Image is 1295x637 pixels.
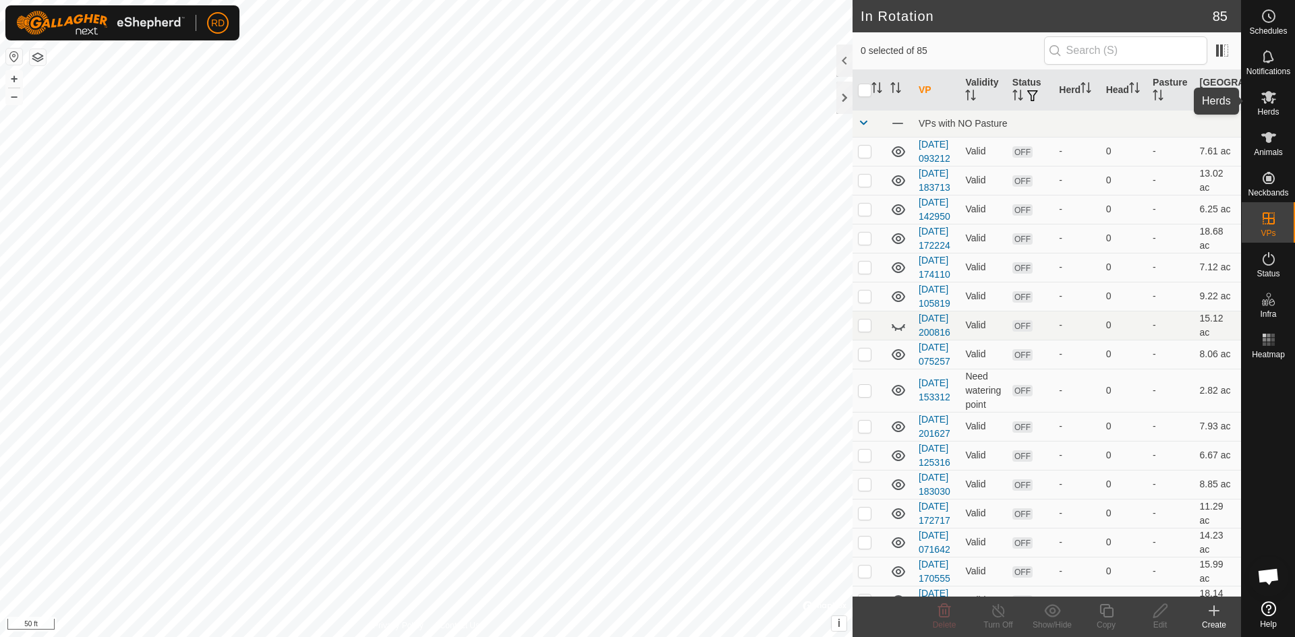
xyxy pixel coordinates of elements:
[6,71,22,87] button: +
[919,414,950,439] a: [DATE] 201627
[919,443,950,468] a: [DATE] 125316
[1195,195,1241,224] td: 6.25 ac
[960,340,1006,369] td: Valid
[1195,499,1241,528] td: 11.29 ac
[1059,448,1095,462] div: -
[960,70,1006,111] th: Validity
[890,84,901,95] p-sorticon: Activate to sort
[1129,84,1140,95] p-sorticon: Activate to sort
[6,49,22,65] button: Reset Map
[16,11,185,35] img: Gallagher Logo
[1260,310,1276,318] span: Infra
[1059,506,1095,520] div: -
[960,499,1006,528] td: Valid
[960,441,1006,470] td: Valid
[1012,450,1033,462] span: OFF
[919,313,950,338] a: [DATE] 200816
[1101,70,1147,111] th: Head
[919,472,950,497] a: [DATE] 183030
[1044,36,1207,65] input: Search (S)
[919,588,950,613] a: [DATE] 065516
[919,501,950,526] a: [DATE] 172717
[1147,253,1194,282] td: -
[1012,175,1033,187] span: OFF
[1195,441,1241,470] td: 6.67 ac
[1153,92,1163,102] p-sorticon: Activate to sort
[1261,229,1275,237] span: VPs
[919,530,950,555] a: [DATE] 071642
[960,586,1006,615] td: Valid
[1147,586,1194,615] td: -
[1147,369,1194,412] td: -
[1249,27,1287,35] span: Schedules
[1059,477,1095,491] div: -
[1195,557,1241,586] td: 15.99 ac
[373,619,424,632] a: Privacy Policy
[1147,340,1194,369] td: -
[1213,6,1228,26] span: 85
[1012,537,1033,549] span: OFF
[1147,412,1194,441] td: -
[1101,282,1147,311] td: 0
[1012,595,1033,607] span: OFF
[1195,586,1241,615] td: 18.14 ac
[1260,620,1277,628] span: Help
[1059,593,1095,607] div: -
[1195,340,1241,369] td: 8.06 ac
[211,16,225,30] span: RD
[1059,144,1095,158] div: -
[1195,470,1241,499] td: 8.85 ac
[1147,528,1194,557] td: -
[1101,224,1147,253] td: 0
[1147,70,1194,111] th: Pasture
[1012,233,1033,245] span: OFF
[1147,195,1194,224] td: -
[1133,619,1187,631] div: Edit
[1257,108,1279,116] span: Herds
[1012,479,1033,491] span: OFF
[960,253,1006,282] td: Valid
[919,168,950,193] a: [DATE] 183713
[1059,173,1095,187] div: -
[1059,260,1095,274] div: -
[1012,349,1033,361] span: OFF
[1195,253,1241,282] td: 7.12 ac
[1147,166,1194,195] td: -
[1059,535,1095,549] div: -
[960,195,1006,224] td: Valid
[440,619,480,632] a: Contact Us
[1101,253,1147,282] td: 0
[1187,619,1241,631] div: Create
[960,282,1006,311] td: Valid
[919,559,950,584] a: [DATE] 170555
[1101,412,1147,441] td: 0
[1054,70,1100,111] th: Herd
[1147,470,1194,499] td: -
[960,137,1006,166] td: Valid
[1147,224,1194,253] td: -
[871,84,882,95] p-sorticon: Activate to sort
[1059,384,1095,398] div: -
[838,617,840,629] span: i
[1012,421,1033,433] span: OFF
[960,369,1006,412] td: Need watering point
[1059,289,1095,303] div: -
[1101,166,1147,195] td: 0
[1059,347,1095,361] div: -
[960,412,1006,441] td: Valid
[960,311,1006,340] td: Valid
[1101,557,1147,586] td: 0
[1007,70,1054,111] th: Status
[1147,441,1194,470] td: -
[1012,291,1033,303] span: OFF
[960,470,1006,499] td: Valid
[960,528,1006,557] td: Valid
[919,197,950,222] a: [DATE] 142950
[1101,311,1147,340] td: 0
[1012,385,1033,396] span: OFF
[1147,557,1194,586] td: -
[1101,499,1147,528] td: 0
[861,44,1044,58] span: 0 selected of 85
[1195,224,1241,253] td: 18.68 ac
[1147,137,1194,166] td: -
